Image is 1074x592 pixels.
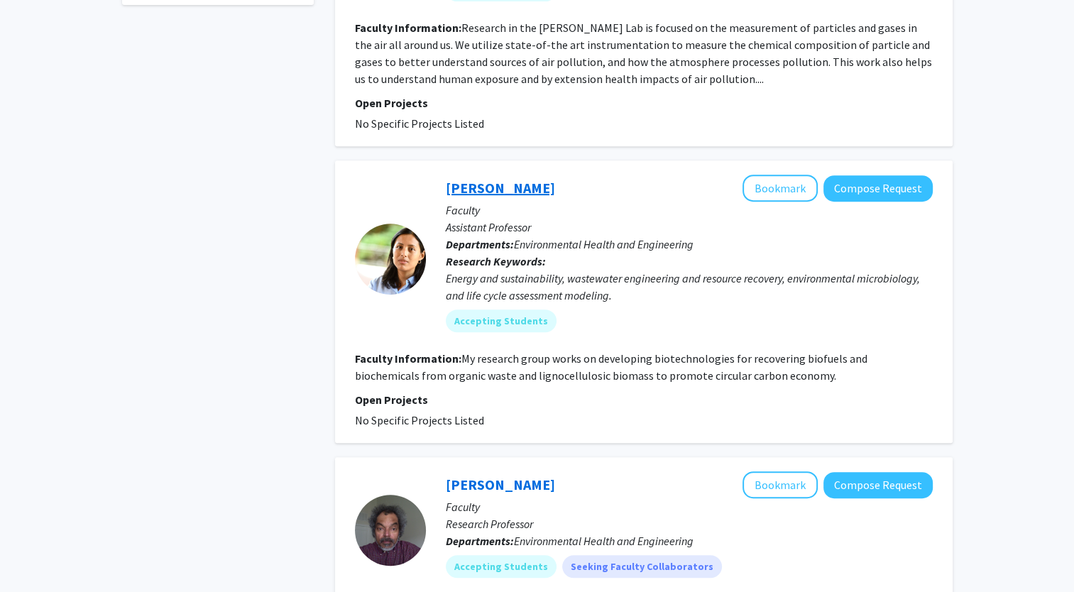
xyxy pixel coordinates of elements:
[743,175,818,202] button: Add Shilva Shrestha to Bookmarks
[562,555,722,578] mat-chip: Seeking Faculty Collaborators
[446,555,557,578] mat-chip: Accepting Students
[355,94,933,111] p: Open Projects
[446,534,514,548] b: Departments:
[446,219,933,236] p: Assistant Professor
[446,202,933,219] p: Faculty
[823,472,933,498] button: Compose Request to Umesh Korde
[355,351,461,366] b: Faculty Information:
[514,237,694,251] span: Environmental Health and Engineering
[355,413,484,427] span: No Specific Projects Listed
[355,21,461,35] b: Faculty Information:
[355,351,867,383] fg-read-more: My research group works on developing biotechnologies for recovering biofuels and biochemicals fr...
[446,270,933,304] div: Energy and sustainability, wastewater engineering and resource recovery, environmental microbiolo...
[446,476,555,493] a: [PERSON_NAME]
[446,515,933,532] p: Research Professor
[355,116,484,131] span: No Specific Projects Listed
[355,21,932,86] fg-read-more: Research in the [PERSON_NAME] Lab is focused on the measurement of particles and gases in the air...
[446,498,933,515] p: Faculty
[514,534,694,548] span: Environmental Health and Engineering
[446,179,555,197] a: [PERSON_NAME]
[11,528,60,581] iframe: Chat
[446,237,514,251] b: Departments:
[823,175,933,202] button: Compose Request to Shilva Shrestha
[446,309,557,332] mat-chip: Accepting Students
[743,471,818,498] button: Add Umesh Korde to Bookmarks
[446,254,546,268] b: Research Keywords:
[355,391,933,408] p: Open Projects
